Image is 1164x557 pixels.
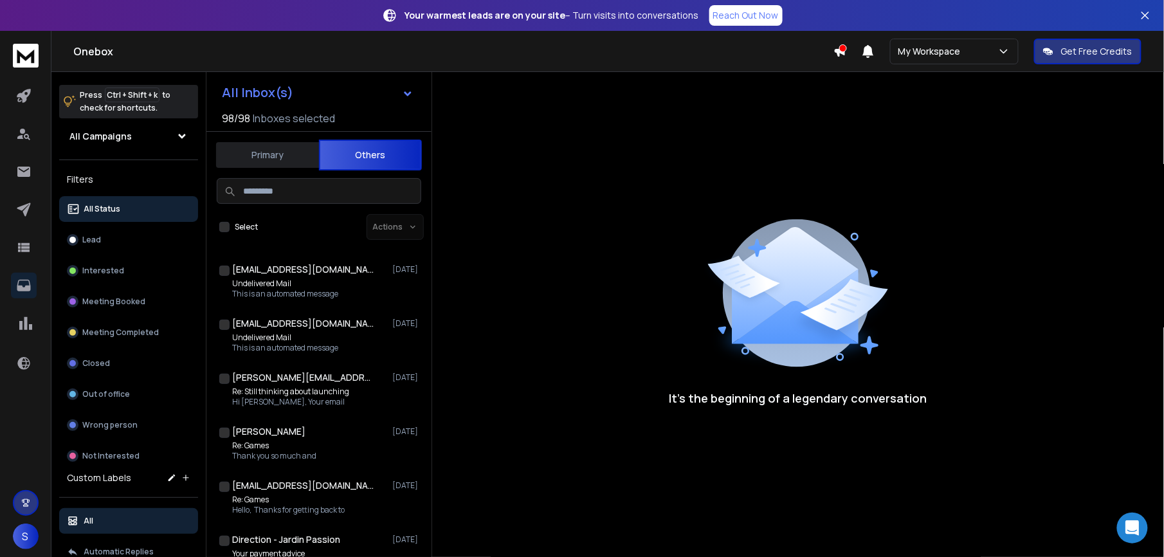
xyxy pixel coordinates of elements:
[392,318,421,329] p: [DATE]
[232,397,349,407] p: Hi [PERSON_NAME], Your email
[59,227,198,253] button: Lead
[69,130,132,143] h1: All Campaigns
[232,479,374,492] h1: [EMAIL_ADDRESS][DOMAIN_NAME]
[59,351,198,376] button: Closed
[13,524,39,549] button: S
[392,372,421,383] p: [DATE]
[232,441,316,451] p: Re: Games
[82,297,145,307] p: Meeting Booked
[82,235,101,245] p: Lead
[82,420,138,430] p: Wrong person
[232,371,374,384] h1: [PERSON_NAME][EMAIL_ADDRESS][DOMAIN_NAME]
[59,196,198,222] button: All Status
[82,266,124,276] p: Interested
[392,534,421,545] p: [DATE]
[80,89,170,114] p: Press to check for shortcuts.
[232,533,340,546] h1: Direction - Jardin Passion
[1117,513,1148,543] div: Open Intercom Messenger
[82,389,130,399] p: Out of office
[232,317,374,330] h1: [EMAIL_ADDRESS][DOMAIN_NAME]
[82,451,140,461] p: Not Interested
[84,204,120,214] p: All Status
[59,381,198,407] button: Out of office
[709,5,783,26] a: Reach Out Now
[82,327,159,338] p: Meeting Completed
[232,343,338,353] p: This is an automated message
[392,480,421,491] p: [DATE]
[59,508,198,534] button: All
[59,320,198,345] button: Meeting Completed
[59,258,198,284] button: Interested
[232,451,316,461] p: Thank you so much and
[232,425,305,438] h1: [PERSON_NAME]
[713,9,779,22] p: Reach Out Now
[232,387,349,397] p: Re: Still thinking about launching
[73,44,833,59] h1: Onebox
[235,222,258,232] label: Select
[67,471,131,484] h3: Custom Labels
[59,170,198,188] h3: Filters
[232,263,374,276] h1: [EMAIL_ADDRESS][DOMAIN_NAME]
[59,443,198,469] button: Not Interested
[898,45,966,58] p: My Workspace
[319,140,422,170] button: Others
[1034,39,1141,64] button: Get Free Credits
[59,412,198,438] button: Wrong person
[392,264,421,275] p: [DATE]
[253,111,335,126] h3: Inboxes selected
[59,289,198,315] button: Meeting Booked
[392,426,421,437] p: [DATE]
[13,44,39,68] img: logo
[405,9,566,21] strong: Your warmest leads are on your site
[232,333,338,343] p: Undelivered Mail
[232,289,338,299] p: This is an automated message
[216,141,319,169] button: Primary
[405,9,699,22] p: – Turn visits into conversations
[82,358,110,369] p: Closed
[222,86,293,99] h1: All Inbox(s)
[669,389,927,407] p: It’s the beginning of a legendary conversation
[212,80,424,105] button: All Inbox(s)
[84,516,93,526] p: All
[232,495,345,505] p: Re: Games
[232,278,338,289] p: Undelivered Mail
[222,111,250,126] span: 98 / 98
[105,87,159,102] span: Ctrl + Shift + k
[232,505,345,515] p: Hello, Thanks for getting back to
[84,547,154,557] p: Automatic Replies
[1061,45,1132,58] p: Get Free Credits
[59,123,198,149] button: All Campaigns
